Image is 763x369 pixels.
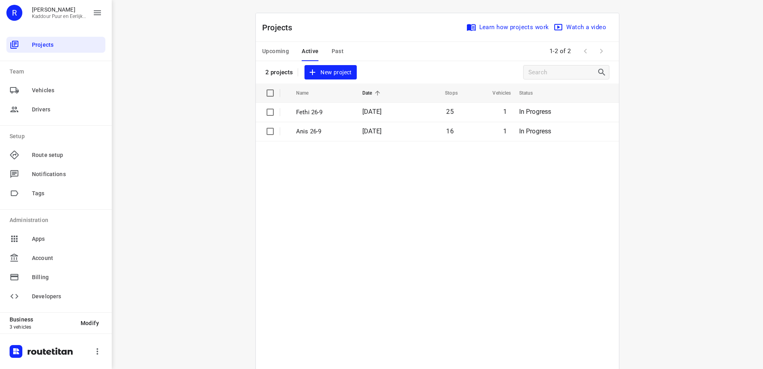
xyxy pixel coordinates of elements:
[6,250,105,266] div: Account
[32,41,102,49] span: Projects
[32,273,102,282] span: Billing
[6,269,105,285] div: Billing
[6,166,105,182] div: Notifications
[10,132,105,141] p: Setup
[6,101,105,117] div: Drivers
[528,66,597,79] input: Search projects
[597,67,609,77] div: Search
[32,151,102,159] span: Route setup
[32,86,102,95] span: Vehicles
[32,189,102,198] span: Tags
[262,46,289,56] span: Upcoming
[6,288,105,304] div: Developers
[32,292,102,301] span: Developers
[309,67,352,77] span: New project
[32,6,86,13] p: Rachid Kaddour
[546,43,574,60] span: 1-2 of 2
[446,127,453,135] span: 16
[10,216,105,224] p: Administration
[32,254,102,262] span: Account
[6,185,105,201] div: Tags
[32,170,102,179] span: Notifications
[6,147,105,163] div: Route setup
[362,88,383,98] span: Date
[593,43,609,59] span: Next Page
[262,22,299,34] p: Projects
[296,127,350,136] p: Anis 26-9
[74,316,105,330] button: Modify
[503,127,507,135] span: 1
[519,127,551,135] span: In Progress
[32,105,102,114] span: Drivers
[265,69,293,76] p: 2 projects
[10,67,105,76] p: Team
[362,108,381,115] span: [DATE]
[81,320,99,326] span: Modify
[10,316,74,323] p: Business
[435,88,458,98] span: Stops
[6,231,105,247] div: Apps
[482,88,511,98] span: Vehicles
[304,65,356,80] button: New project
[332,46,344,56] span: Past
[519,88,544,98] span: Status
[6,82,105,98] div: Vehicles
[10,324,74,330] p: 3 vehicles
[519,108,551,115] span: In Progress
[296,108,350,117] p: Fethi 26-9
[6,37,105,53] div: Projects
[503,108,507,115] span: 1
[302,46,318,56] span: Active
[296,88,319,98] span: Name
[577,43,593,59] span: Previous Page
[446,108,453,115] span: 25
[6,5,22,21] div: R
[32,235,102,243] span: Apps
[32,14,86,19] p: Kaddour Puur en Eerlijk Vlees B.V.
[362,127,381,135] span: [DATE]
